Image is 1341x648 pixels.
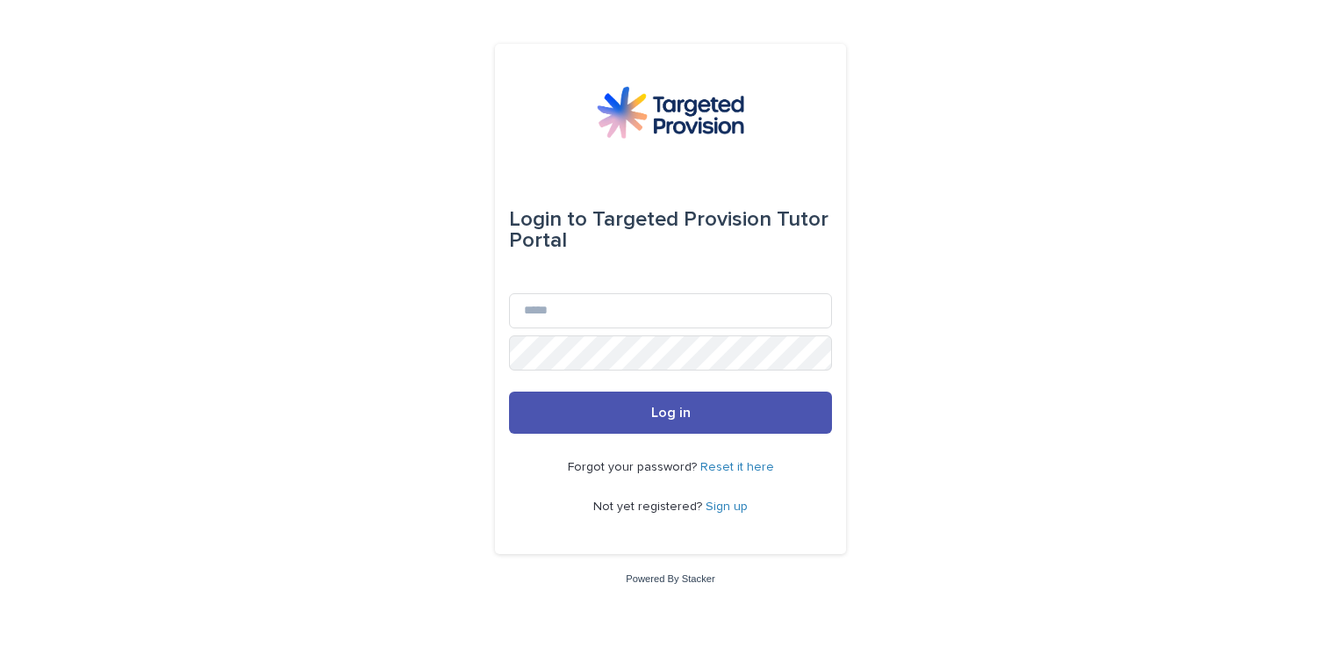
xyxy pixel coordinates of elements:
[651,406,691,420] span: Log in
[626,573,714,584] a: Powered By Stacker
[509,209,587,230] span: Login to
[509,195,832,265] div: Targeted Provision Tutor Portal
[700,461,774,473] a: Reset it here
[593,500,706,513] span: Not yet registered?
[568,461,700,473] span: Forgot your password?
[706,500,748,513] a: Sign up
[597,86,744,139] img: M5nRWzHhSzIhMunXDL62
[509,392,832,434] button: Log in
